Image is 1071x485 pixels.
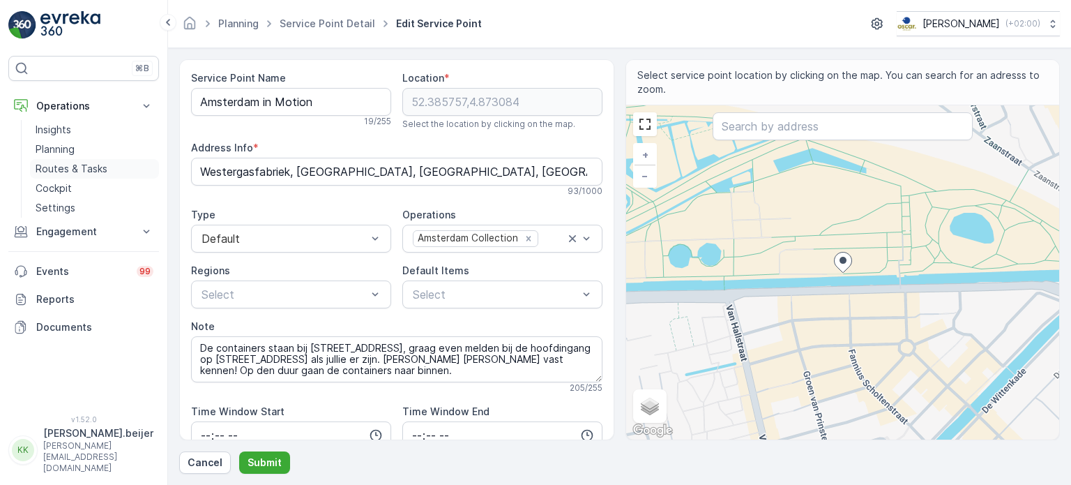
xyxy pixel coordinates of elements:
button: Submit [239,452,290,474]
a: Service Point Detail [280,17,375,29]
a: Settings [30,198,159,218]
p: Submit [248,456,282,470]
span: v 1.52.0 [8,415,159,424]
input: Search by address [713,112,973,140]
p: [PERSON_NAME].beijer [43,426,153,440]
button: KK[PERSON_NAME].beijer[PERSON_NAME][EMAIL_ADDRESS][DOMAIN_NAME] [8,426,159,474]
a: Homepage [182,21,197,33]
a: Documents [8,313,159,341]
p: Operations [36,99,131,113]
a: Reports [8,285,159,313]
label: Operations [402,209,456,221]
p: Documents [36,320,153,334]
a: View Fullscreen [635,114,655,135]
a: Insights [30,120,159,140]
button: Engagement [8,218,159,246]
a: Planning [218,17,259,29]
p: Cancel [188,456,222,470]
div: KK [12,439,34,461]
label: Time Window End [402,405,489,417]
p: Insights [36,123,71,137]
a: Planning [30,140,159,159]
a: Events99 [8,258,159,285]
img: logo_light-DOdMpM7g.png [40,11,100,39]
img: Google [630,421,676,440]
span: + [642,149,648,161]
a: Zoom Out [635,165,655,186]
label: Default Items [402,264,469,276]
p: ⌘B [135,63,149,74]
button: Operations [8,92,159,120]
a: Routes & Tasks [30,159,159,179]
p: Routes & Tasks [36,162,107,176]
p: 205 / 255 [570,382,602,394]
p: 19 / 255 [364,116,391,127]
p: Select [413,286,578,303]
span: Edit Service Point [393,17,485,31]
label: Address Info [191,142,253,154]
a: Open this area in Google Maps (opens a new window) [630,421,676,440]
span: Select service point location by clicking on the map. You can search for an adresss to zoom. [637,68,1049,96]
button: Cancel [179,452,231,474]
label: Location [402,72,444,84]
p: 99 [139,266,151,277]
p: [PERSON_NAME] [922,17,1000,31]
p: 93 / 1000 [568,186,602,197]
label: Time Window Start [191,405,284,417]
div: Remove Amsterdam Collection [521,232,536,245]
p: Engagement [36,225,131,239]
p: Planning [36,142,75,156]
p: Reports [36,292,153,306]
a: Zoom In [635,144,655,165]
img: basis-logo_rgb2x.png [897,16,917,31]
label: Service Point Name [191,72,286,84]
p: Events [36,264,128,278]
button: [PERSON_NAME](+02:00) [897,11,1060,36]
p: Cockpit [36,181,72,195]
label: Type [191,209,215,221]
p: Settings [36,201,75,215]
label: Regions [191,264,230,276]
a: Layers [635,391,665,421]
p: Select [202,286,367,303]
label: Note [191,320,215,332]
p: ( +02:00 ) [1005,18,1040,29]
textarea: De containers staan bij [STREET_ADDRESS], graag even melden bij de hoofdingang op [STREET_ADDRESS... [191,336,602,382]
p: [PERSON_NAME][EMAIL_ADDRESS][DOMAIN_NAME] [43,440,153,474]
span: Select the location by clicking on the map. [402,119,575,130]
span: − [641,170,648,181]
div: Amsterdam Collection [413,231,520,246]
img: logo [8,11,36,39]
a: Cockpit [30,179,159,198]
